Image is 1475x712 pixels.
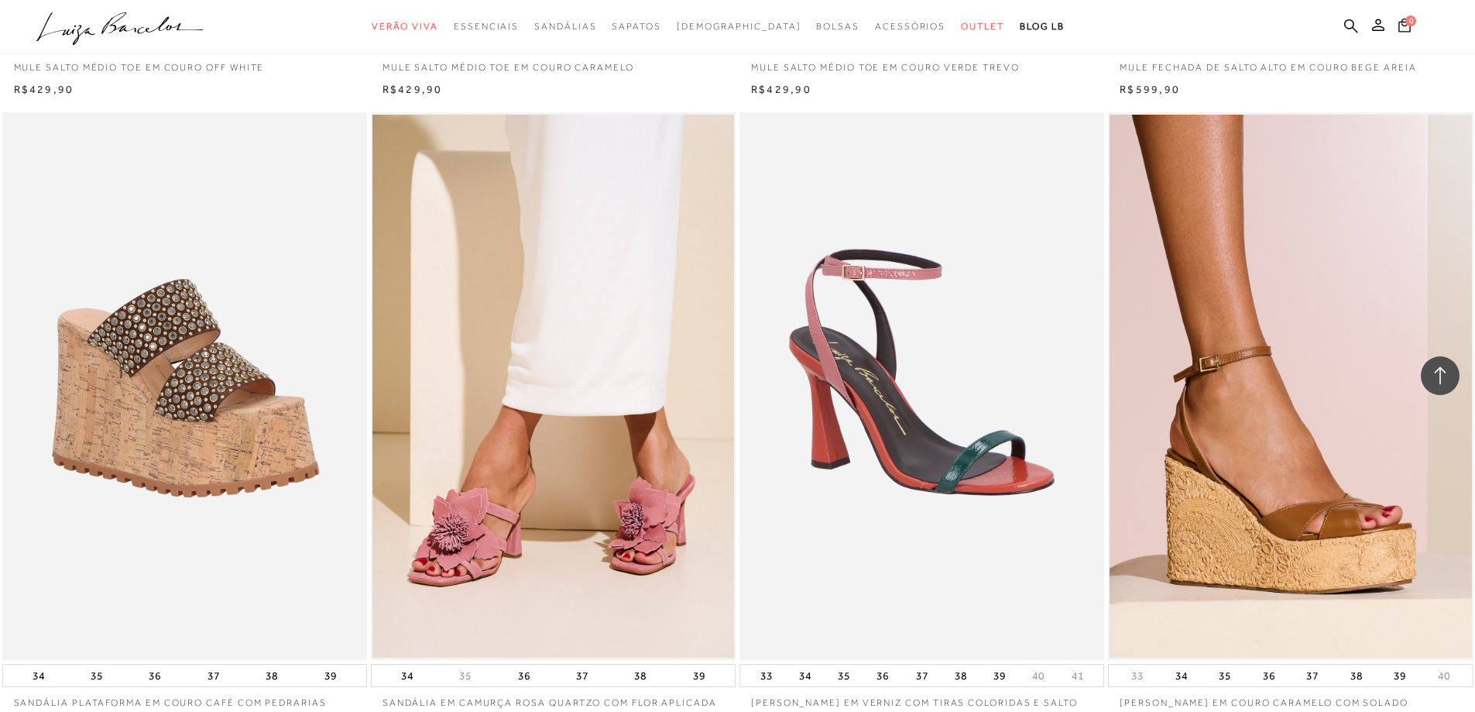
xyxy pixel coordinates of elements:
[1020,12,1065,41] a: BLOG LB
[2,52,367,74] a: MULE SALTO MÉDIO TOE EM COURO OFF WHITE
[1108,52,1473,74] a: MULE FECHADA DE SALTO ALTO EM COURO BEGE AREIA
[455,669,476,683] button: 35
[751,83,811,95] span: R$429,90
[372,115,734,658] img: SANDÁLIA EM CAMURÇA ROSA QUARTZO COM FLOR APLICADA E SALTO FLARE
[1127,669,1148,683] button: 33
[1302,665,1323,686] button: 37
[816,21,859,32] span: Bolsas
[1214,665,1236,686] button: 35
[571,665,593,686] button: 37
[989,665,1010,686] button: 39
[629,665,651,686] button: 38
[739,52,1104,74] a: MULE SALTO MÉDIO TOE EM COURO VERDE TREVO
[396,665,418,686] button: 34
[741,115,1103,658] a: SANDÁLIA EM VERNIZ COM TIRAS COLORIDAS E SALTO FLARE SANDÁLIA EM VERNIZ COM TIRAS COLORIDAS E SAL...
[2,687,367,710] a: SANDÁLIA PLATAFORMA EM COURO CAFÉ COM PEDRARIAS
[534,21,596,32] span: Sandálias
[612,12,660,41] a: categoryNavScreenReaderText
[833,665,855,686] button: 35
[1027,669,1049,683] button: 40
[86,665,108,686] button: 35
[382,83,443,95] span: R$429,90
[1346,665,1367,686] button: 38
[372,12,438,41] a: categoryNavScreenReaderText
[677,21,801,32] span: [DEMOGRAPHIC_DATA]
[1120,83,1180,95] span: R$599,90
[144,665,166,686] button: 36
[28,665,50,686] button: 34
[1171,665,1192,686] button: 34
[872,665,894,686] button: 36
[372,21,438,32] span: Verão Viva
[1258,665,1280,686] button: 36
[513,665,535,686] button: 36
[261,665,283,686] button: 38
[1067,669,1089,683] button: 41
[454,12,519,41] a: categoryNavScreenReaderText
[950,665,972,686] button: 38
[320,665,341,686] button: 39
[1389,665,1411,686] button: 39
[875,21,945,32] span: Acessórios
[1433,669,1455,683] button: 40
[688,665,710,686] button: 39
[794,665,816,686] button: 34
[961,12,1004,41] a: categoryNavScreenReaderText
[816,12,859,41] a: categoryNavScreenReaderText
[14,83,74,95] span: R$429,90
[875,12,945,41] a: categoryNavScreenReaderText
[1110,115,1471,658] a: SANDÁLIA ANABELA EM COURO CARAMELO COM SOLADO TEXTURIZADO SANDÁLIA ANABELA EM COURO CARAMELO COM ...
[612,21,660,32] span: Sapatos
[454,21,519,32] span: Essenciais
[372,115,734,658] a: SANDÁLIA EM CAMURÇA ROSA QUARTZO COM FLOR APLICADA E SALTO FLARE SANDÁLIA EM CAMURÇA ROSA QUARTZO...
[1020,21,1065,32] span: BLOG LB
[203,665,225,686] button: 37
[4,115,365,658] img: SANDÁLIA PLATAFORMA EM COURO CAFÉ COM PEDRARIAS
[1405,15,1416,26] span: 0
[371,52,736,74] a: MULE SALTO MÉDIO TOE EM COURO CARAMELO
[4,115,365,658] a: SANDÁLIA PLATAFORMA EM COURO CAFÉ COM PEDRARIAS SANDÁLIA PLATAFORMA EM COURO CAFÉ COM PEDRARIAS
[756,665,777,686] button: 33
[1394,17,1415,38] button: 0
[1110,115,1471,658] img: SANDÁLIA ANABELA EM COURO CARAMELO COM SOLADO TEXTURIZADO
[534,12,596,41] a: categoryNavScreenReaderText
[961,21,1004,32] span: Outlet
[911,665,933,686] button: 37
[677,12,801,41] a: noSubCategoriesText
[741,115,1103,658] img: SANDÁLIA EM VERNIZ COM TIRAS COLORIDAS E SALTO FLARE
